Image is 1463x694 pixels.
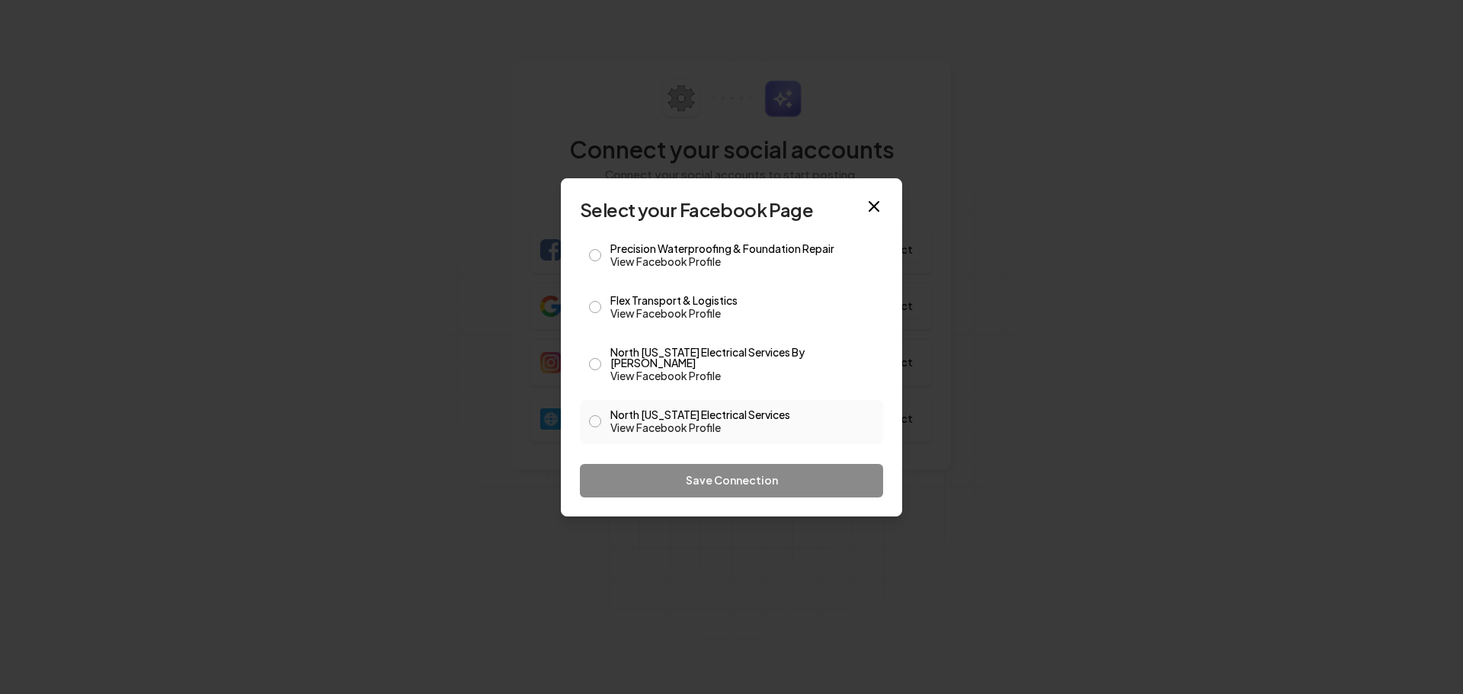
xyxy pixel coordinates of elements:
[610,409,874,435] label: North [US_STATE] Electrical Services
[610,347,874,383] label: North [US_STATE] Electrical Services By [PERSON_NAME]
[610,254,874,269] a: View Facebook Profile
[610,368,874,383] a: View Facebook Profile
[610,305,874,321] a: View Facebook Profile
[610,420,874,435] a: View Facebook Profile
[610,243,874,269] label: Precision Waterproofing & Foundation Repair
[610,295,874,321] label: Flex Transport & Logistics
[580,197,883,222] h2: Select your Facebook Page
